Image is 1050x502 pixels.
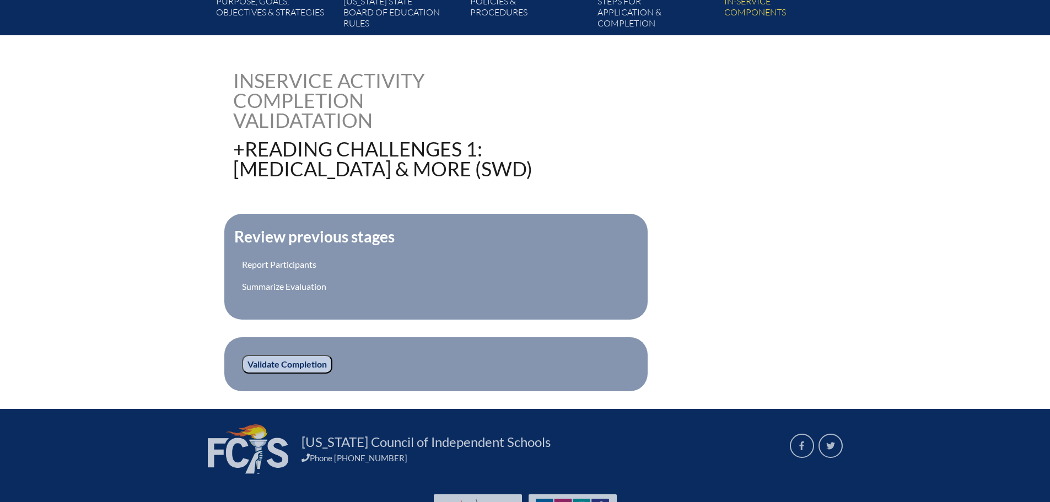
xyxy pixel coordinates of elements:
[301,453,777,463] div: Phone [PHONE_NUMBER]
[233,71,455,130] h1: Inservice Activity Completion Validatation
[242,281,326,292] a: Summarize Evaluation
[297,433,555,451] a: [US_STATE] Council of Independent Schools
[242,259,316,269] a: Report Participants
[242,355,332,374] input: Validate Completion
[233,227,396,246] legend: Review previous stages
[233,139,595,179] h1: +Reading Challenges 1: [MEDICAL_DATA] & More (SWD)
[208,424,288,474] img: FCIS_logo_white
